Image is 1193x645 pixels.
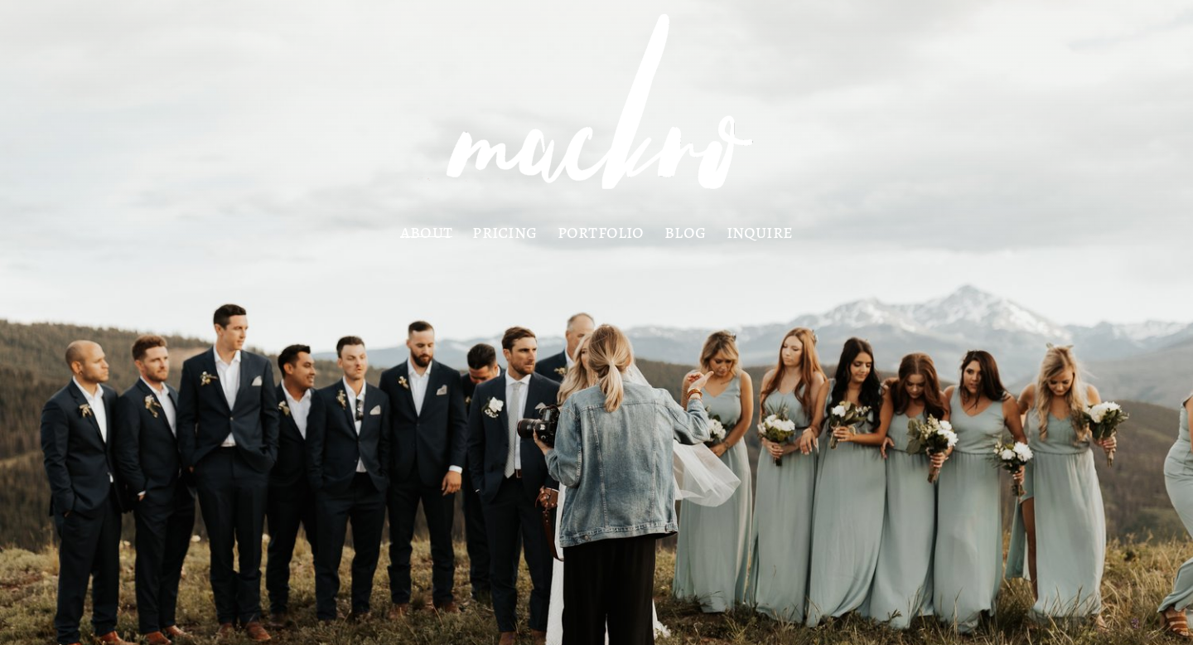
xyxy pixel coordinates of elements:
[558,226,645,239] a: portfolio
[400,226,452,239] a: about
[727,226,794,239] a: inquire
[664,226,706,239] a: blog
[412,1,781,221] img: MACKRO PHOTOGRAPHY | Denver Colorado Wedding Photographer
[472,226,537,239] a: pricing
